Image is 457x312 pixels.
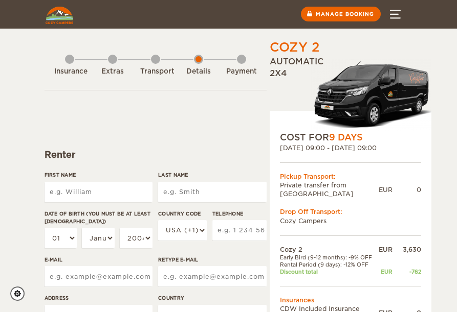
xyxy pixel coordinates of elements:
a: Cookie settings [10,286,31,301]
td: Cozy Campers [280,217,421,225]
input: e.g. Smith [158,182,266,202]
div: Renter [45,149,267,161]
div: Insurance [54,67,85,77]
div: Details [183,67,214,77]
div: -762 [393,268,421,275]
label: Telephone [212,210,267,218]
td: Cozy 2 [280,245,379,254]
div: Extras [97,67,128,77]
td: Early Bird (9-12 months): -9% OFF [280,254,379,261]
label: E-mail [45,256,153,263]
span: 9 Days [329,132,362,142]
input: e.g. example@example.com [45,266,153,286]
label: Last Name [158,171,266,179]
div: Automatic 2x4 [270,56,431,131]
label: Date of birth (You must be at least [DEMOGRAPHIC_DATA]) [45,210,153,226]
div: Transport [140,67,171,77]
img: Cozy Campers [46,7,73,24]
div: [DATE] 09:00 - [DATE] 09:00 [280,143,421,152]
div: Payment [226,67,257,77]
div: Pickup Transport: [280,172,421,181]
div: EUR [379,268,393,275]
label: Retype E-mail [158,256,266,263]
td: Insurances [280,296,421,304]
div: COST FOR [280,131,421,143]
img: Langur-m-c-logo-2.png [311,59,431,131]
input: e.g. 1 234 567 890 [212,220,267,241]
label: Address [45,294,153,302]
td: Rental Period (9 days): -12% OFF [280,261,379,268]
label: First Name [45,171,153,179]
td: Private transfer from [GEOGRAPHIC_DATA] [280,181,379,198]
div: Drop Off Transport: [280,207,421,216]
div: EUR [379,185,393,194]
input: e.g. example@example.com [158,266,266,286]
label: Country [158,294,266,302]
a: Manage booking [301,7,381,21]
label: Country Code [158,210,207,218]
div: EUR [379,245,393,254]
input: e.g. William [45,182,153,202]
div: 0 [393,185,421,194]
td: Discount total [280,268,379,275]
div: 3,630 [393,245,421,254]
div: Cozy 2 [270,39,319,56]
